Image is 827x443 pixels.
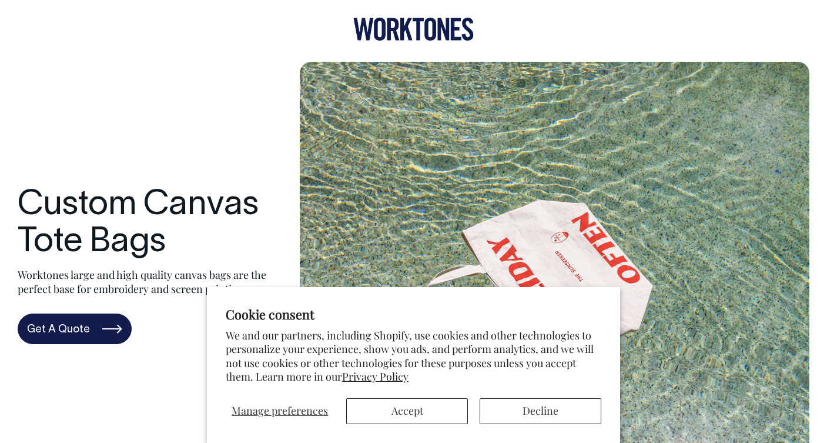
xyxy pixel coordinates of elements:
[226,329,602,384] p: We and our partners, including Shopify, use cookies and other technologies to personalize your ex...
[342,369,409,384] a: Privacy Policy
[18,314,132,344] a: Get A Quote
[18,187,276,262] h1: Custom Canvas Tote Bags
[480,398,601,424] button: Decline
[226,398,334,424] button: Manage preferences
[232,404,328,418] span: Manage preferences
[346,398,468,424] button: Accept
[226,306,602,322] h2: Cookie consent
[18,268,276,296] p: Worktones large and high quality canvas bags are the perfect base for embroidery and screen print...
